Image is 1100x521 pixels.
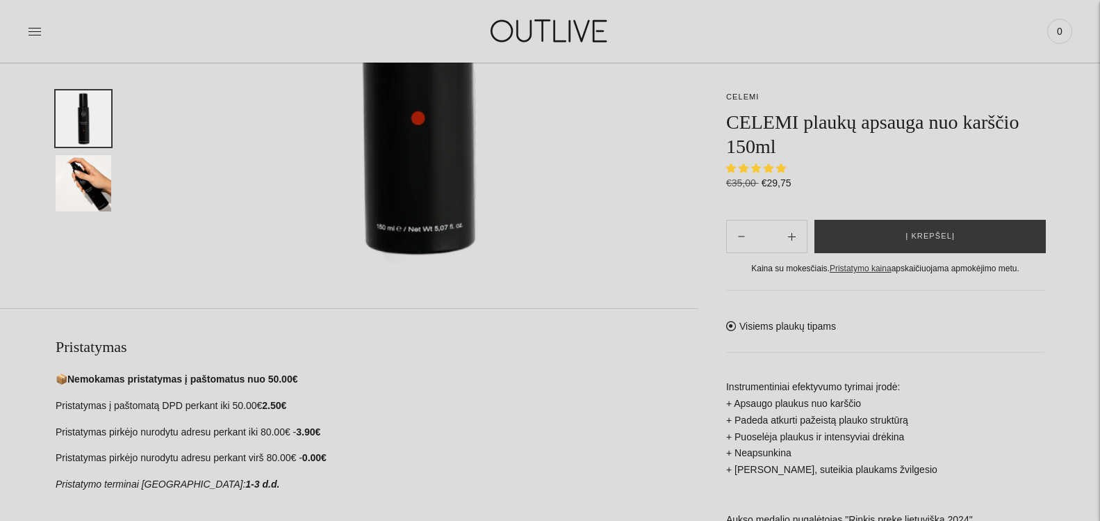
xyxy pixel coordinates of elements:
button: Į krepšelį [814,220,1046,253]
s: €35,00 [726,177,759,189]
h1: CELEMI plaukų apsauga nuo karščio 150ml [726,110,1044,159]
em: Pristatymo terminai [GEOGRAPHIC_DATA]: [56,479,245,490]
div: Kaina su mokesčiais. apskaičiuojama apmokėjimo metu. [726,262,1044,276]
p: Pristatymas pirkėjo nurodytu adresu perkant virš 80.00€ - [56,450,698,467]
span: 5.00 stars [726,163,789,174]
span: Į krepšelį [905,230,955,243]
span: €29,75 [762,177,791,189]
p: 📦 [56,371,698,388]
button: Translation missing: en.general.accessibility.image_thumbail [56,90,111,147]
p: Pristatymas pirkėjo nurodytu adresu perkant iki 80.00€ - [56,424,698,441]
a: Pristatymo kaina [830,264,892,273]
strong: 3.90€ [296,426,320,438]
button: Translation missing: en.general.accessibility.image_thumbail [56,155,111,211]
button: Add product quantity [727,220,756,253]
p: Pristatymas į paštomatą DPD perkant iki 50.00€ [56,398,698,415]
button: Subtract product quantity [777,220,807,253]
a: 0 [1047,16,1072,47]
span: 0 [1050,22,1069,41]
h2: Pristatymas [56,337,698,358]
strong: Nemokamas pristatymas į paštomatus nuo 50.00€ [67,374,297,385]
strong: 0.00€ [302,452,327,463]
img: OUTLIVE [463,7,637,55]
strong: 2.50€ [262,400,286,411]
a: CELEMI [726,93,760,101]
strong: 1-3 d.d. [245,479,279,490]
input: Product quantity [756,227,777,247]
